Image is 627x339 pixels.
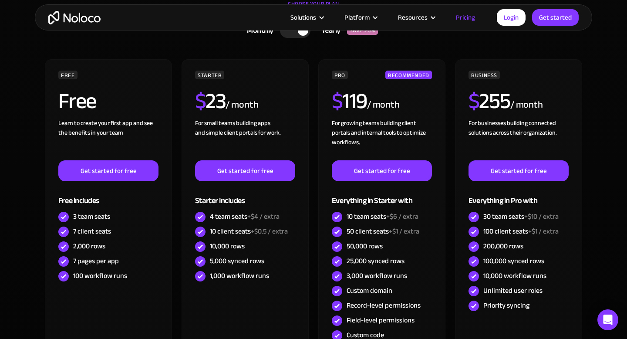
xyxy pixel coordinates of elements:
[332,160,432,181] a: Get started for free
[334,12,387,23] div: Platform
[73,271,127,281] div: 100 workflow runs
[386,210,418,223] span: +$6 / extra
[195,160,295,181] a: Get started for free
[247,210,280,223] span: +$4 / extra
[347,315,415,325] div: Field-level permissions
[14,14,21,21] img: logo_orange.svg
[290,12,316,23] div: Solutions
[332,90,367,112] h2: 119
[58,119,158,160] div: Learn to create your first app and see the benefits in your team ‍
[48,11,101,24] a: home
[45,51,67,57] div: Domaine
[195,181,295,210] div: Starter includes
[35,51,42,58] img: tab_domain_overview_orange.svg
[73,241,105,251] div: 2,000 rows
[58,160,158,181] a: Get started for free
[210,271,269,281] div: 1,000 workflow runs
[347,212,418,221] div: 10 team seats
[367,98,400,112] div: / month
[23,23,98,30] div: Domaine: [DOMAIN_NAME]
[385,71,432,79] div: RECOMMENDED
[58,181,158,210] div: Free includes
[24,14,43,21] div: v 4.0.24
[195,119,295,160] div: For small teams building apps and simple client portals for work. ‍
[469,71,500,79] div: BUSINESS
[483,227,559,236] div: 100 client seats
[73,227,111,236] div: 7 client seats
[195,90,226,112] h2: 23
[347,26,378,35] div: SAVE 20%
[347,301,421,310] div: Record-level permissions
[532,9,579,26] a: Get started
[510,98,543,112] div: / month
[332,81,343,122] span: $
[310,24,347,37] div: Yearly
[347,271,407,281] div: 3,000 workflow runs
[14,23,21,30] img: website_grey.svg
[236,24,280,37] div: Monthly
[483,212,559,221] div: 30 team seats
[210,227,288,236] div: 10 client seats
[483,286,543,295] div: Unlimited user roles
[483,241,523,251] div: 200,000 rows
[469,181,569,210] div: Everything in Pro with
[483,301,529,310] div: Priority syncing
[73,256,119,266] div: 7 pages per app
[389,225,419,238] span: +$1 / extra
[469,119,569,160] div: For businesses building connected solutions across their organization. ‍
[524,210,559,223] span: +$10 / extra
[469,90,510,112] h2: 255
[195,71,224,79] div: STARTER
[483,271,546,281] div: 10,000 workflow runs
[483,256,544,266] div: 100,000 synced rows
[332,181,432,210] div: Everything in Starter with
[108,51,133,57] div: Mots-clés
[280,12,334,23] div: Solutions
[210,212,280,221] div: 4 team seats
[347,256,405,266] div: 25,000 synced rows
[210,256,264,266] div: 5,000 synced rows
[210,241,245,251] div: 10,000 rows
[58,71,78,79] div: FREE
[469,81,479,122] span: $
[58,90,96,112] h2: Free
[344,12,370,23] div: Platform
[469,160,569,181] a: Get started for free
[99,51,106,58] img: tab_keywords_by_traffic_grey.svg
[387,12,445,23] div: Resources
[497,9,526,26] a: Login
[347,241,383,251] div: 50,000 rows
[226,98,258,112] div: / month
[332,119,432,160] div: For growing teams building client portals and internal tools to optimize workflows.
[347,286,392,295] div: Custom domain
[347,227,419,236] div: 50 client seats
[398,12,428,23] div: Resources
[332,71,348,79] div: PRO
[195,81,206,122] span: $
[73,212,110,221] div: 3 team seats
[597,309,618,330] div: Open Intercom Messenger
[251,225,288,238] span: +$0.5 / extra
[445,12,486,23] a: Pricing
[528,225,559,238] span: +$1 / extra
